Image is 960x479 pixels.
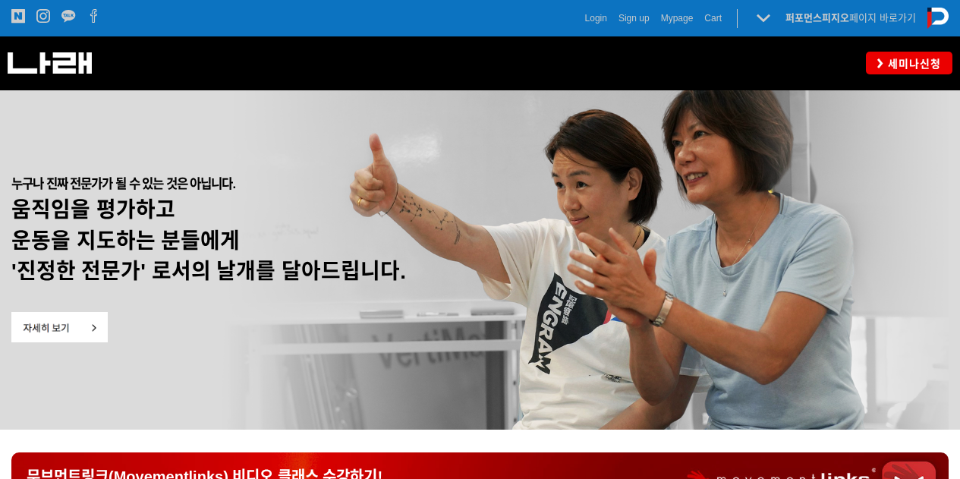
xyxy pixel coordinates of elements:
[866,52,952,74] a: 세미나신청
[11,177,235,191] span: 누구나 진짜 전문가가 될 수 있는 것은 아닙니다.
[585,11,607,26] a: Login
[661,11,694,26] a: Mypage
[704,11,722,26] a: Cart
[883,56,941,71] span: 세미나신청
[11,260,406,283] span: '진정한 전문가' 로서의 날개를 달아드립니다.
[618,11,650,26] a: Sign up
[11,198,175,222] strong: 움직임을 평가하고
[785,12,849,24] strong: 퍼포먼스피지오
[11,312,108,342] img: 5ca3dfaf38ad5.png
[11,229,240,253] strong: 운동을 지도하는 분들에게
[785,12,916,24] a: 퍼포먼스피지오페이지 바로가기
